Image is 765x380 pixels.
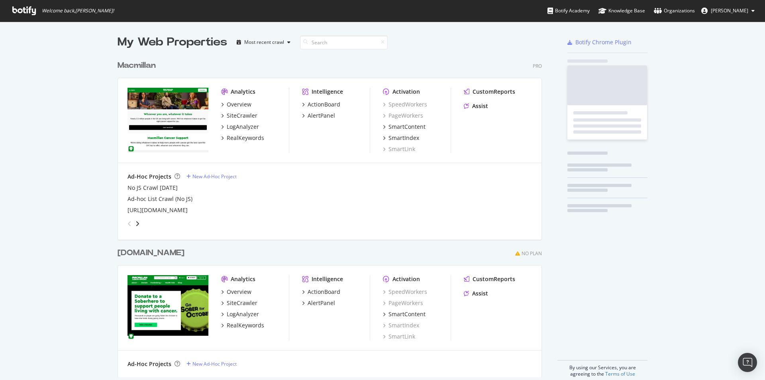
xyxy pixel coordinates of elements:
div: Most recent crawl [244,40,284,45]
div: SmartContent [388,310,426,318]
div: Botify Chrome Plugin [575,38,632,46]
div: Ad-Hoc Projects [127,360,171,368]
div: RealKeywords [227,134,264,142]
a: SiteCrawler [221,112,257,120]
a: Assist [464,289,488,297]
a: Overview [221,100,251,108]
div: ActionBoard [308,100,340,108]
div: Macmillan [118,60,156,71]
div: Activation [392,88,420,96]
div: By using our Services, you are agreeing to the [557,360,647,377]
div: Analytics [231,88,255,96]
a: Overview [221,288,251,296]
div: No Plan [522,250,542,257]
div: RealKeywords [227,321,264,329]
a: RealKeywords [221,321,264,329]
div: CustomReports [473,88,515,96]
a: LogAnalyzer [221,310,259,318]
a: PageWorkers [383,299,423,307]
div: Intelligence [312,275,343,283]
a: Terms of Use [605,370,635,377]
a: CustomReports [464,275,515,283]
div: AlertPanel [308,299,335,307]
div: AlertPanel [308,112,335,120]
img: gosober.org.uk [127,275,208,340]
a: CustomReports [464,88,515,96]
div: Open Intercom Messenger [738,353,757,372]
a: Botify Chrome Plugin [567,38,632,46]
a: ActionBoard [302,288,340,296]
div: SmartIndex [388,134,419,142]
div: CustomReports [473,275,515,283]
a: SmartContent [383,123,426,131]
div: New Ad-Hoc Project [192,173,237,180]
div: [DOMAIN_NAME] [118,247,184,259]
a: SmartLink [383,145,415,153]
a: AlertPanel [302,299,335,307]
a: ActionBoard [302,100,340,108]
div: grid [118,50,548,377]
a: SmartContent [383,310,426,318]
div: SiteCrawler [227,299,257,307]
a: Assist [464,102,488,110]
a: SpeedWorkers [383,288,427,296]
div: Overview [227,288,251,296]
button: Most recent crawl [233,36,294,49]
div: My Web Properties [118,34,227,50]
div: Knowledge Base [598,7,645,15]
div: Assist [472,289,488,297]
img: macmillan.org.uk [127,88,208,152]
div: SiteCrawler [227,112,257,120]
div: ActionBoard [308,288,340,296]
button: [PERSON_NAME] [695,4,761,17]
a: SmartIndex [383,134,419,142]
div: Activation [392,275,420,283]
div: LogAnalyzer [227,310,259,318]
a: LogAnalyzer [221,123,259,131]
div: LogAnalyzer [227,123,259,131]
a: [DOMAIN_NAME] [118,247,188,259]
div: angle-left [124,217,135,230]
div: angle-right [135,220,140,228]
div: Botify Academy [547,7,590,15]
div: SmartContent [388,123,426,131]
div: New Ad-Hoc Project [192,360,237,367]
div: Overview [227,100,251,108]
div: Intelligence [312,88,343,96]
a: New Ad-Hoc Project [186,173,237,180]
div: Assist [472,102,488,110]
a: SmartIndex [383,321,419,329]
a: SiteCrawler [221,299,257,307]
a: PageWorkers [383,112,423,120]
div: Pro [533,63,542,69]
a: AlertPanel [302,112,335,120]
a: SpeedWorkers [383,100,427,108]
a: Macmillan [118,60,159,71]
a: [URL][DOMAIN_NAME] [127,206,188,214]
div: Ad-Hoc Projects [127,173,171,181]
div: Analytics [231,275,255,283]
a: No JS Crawl [DATE] [127,184,178,192]
input: Search [300,35,388,49]
div: Organizations [654,7,695,15]
a: SmartLink [383,333,415,341]
a: New Ad-Hoc Project [186,360,237,367]
a: Ad-hoc List Crawl (No JS) [127,195,192,203]
a: RealKeywords [221,134,264,142]
span: Welcome back, [PERSON_NAME] ! [42,8,114,14]
span: Adair Todman [711,7,748,14]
